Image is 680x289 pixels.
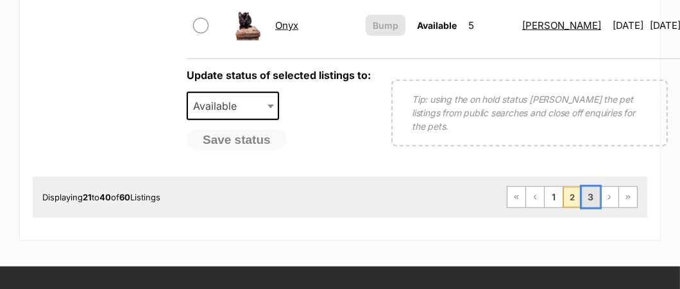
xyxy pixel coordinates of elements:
span: Available [187,92,279,120]
a: First page [507,187,525,207]
a: Page 1 [545,187,563,207]
label: Update status of selected listings to: [187,69,371,82]
span: Page 2 [563,187,581,207]
span: Available [188,97,250,115]
strong: 40 [99,192,111,202]
a: Page 3 [582,187,600,207]
span: Bump [373,19,398,32]
button: Save status [187,130,287,150]
p: Tip: using the on hold status [PERSON_NAME] the pet listings from public searches and close off e... [412,92,647,133]
span: Displaying to of Listings [42,192,160,202]
span: Available [417,20,457,31]
a: Next page [600,187,618,207]
strong: 21 [83,192,92,202]
button: Bump [366,15,405,36]
a: Onyx [275,19,298,31]
td: 5 [463,3,516,48]
strong: 60 [119,192,130,202]
a: Previous page [526,187,544,207]
a: Last page [619,187,637,207]
a: [PERSON_NAME] [522,19,601,31]
nav: Pagination [507,186,638,208]
td: [DATE] [608,3,649,48]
